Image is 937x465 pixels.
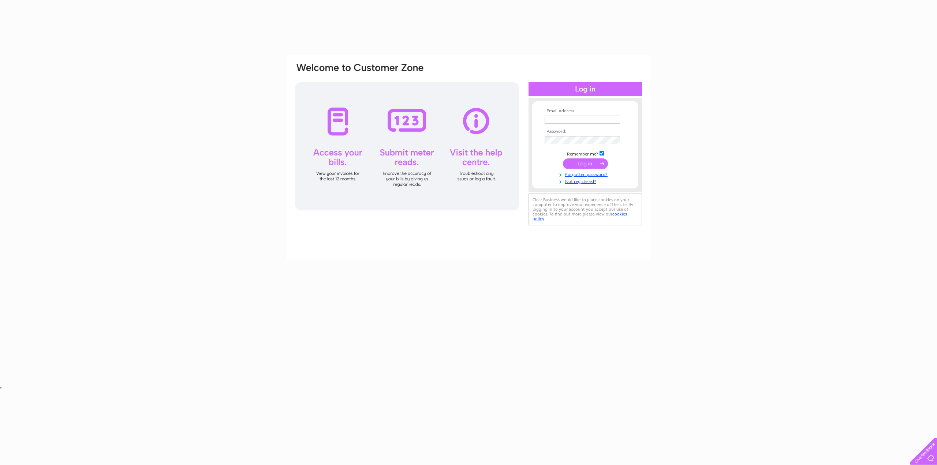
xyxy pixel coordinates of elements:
th: Email Address: [543,109,628,114]
div: Clear Business would like to place cookies on your computer to improve your experience of the sit... [529,194,642,225]
th: Password: [543,129,628,134]
td: Remember me? [543,150,628,157]
input: Submit [563,158,608,169]
a: cookies policy [533,211,627,221]
a: Forgotten password? [545,170,628,177]
a: Not registered? [545,177,628,184]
